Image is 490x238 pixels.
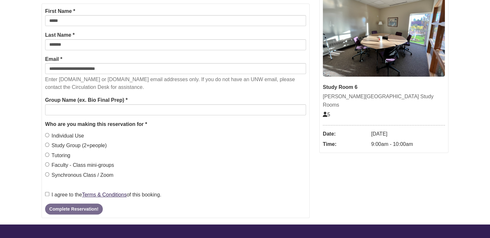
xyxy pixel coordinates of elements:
[45,171,113,179] label: Synchronous Class / Zoom
[323,83,445,91] div: Study Room 6
[45,192,49,196] input: I agree to theTerms & Conditionsof this booking.
[45,172,49,176] input: Synchronous Class / Zoom
[45,133,49,137] input: Individual Use
[45,143,49,147] input: Study Group (2+people)
[82,192,127,197] a: Terms & Conditions
[45,204,102,214] button: Complete Reservation!
[45,76,306,91] p: Enter [DOMAIN_NAME] or [DOMAIN_NAME] email addresses only. If you do not have an UNW email, pleas...
[45,120,306,129] legend: Who are you making this reservation for *
[371,139,445,149] dd: 9:00am - 10:00am
[371,129,445,139] dd: [DATE]
[45,132,84,140] label: Individual Use
[45,96,128,104] label: Group Name (ex. Bio Final Prep) *
[45,191,161,199] label: I agree to the of this booking.
[45,7,75,15] label: First Name *
[323,112,330,117] span: The capacity of this space
[323,129,368,139] dt: Date:
[45,141,107,150] label: Study Group (2+people)
[45,55,62,63] label: Email *
[45,162,49,167] input: Faculty - Class mini-groups
[45,153,49,157] input: Tutoring
[323,92,445,109] div: [PERSON_NAME][GEOGRAPHIC_DATA] Study Rooms
[45,151,70,160] label: Tutoring
[45,161,114,169] label: Faculty - Class mini-groups
[45,31,75,39] label: Last Name *
[323,139,368,149] dt: Time:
